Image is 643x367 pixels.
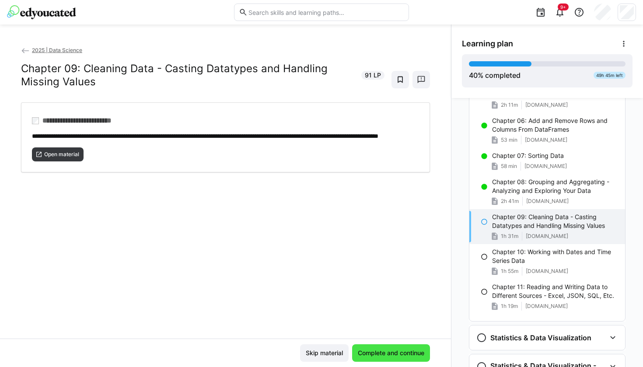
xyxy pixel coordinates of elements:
span: [DOMAIN_NAME] [524,163,567,170]
button: Skip material [300,344,349,362]
span: [DOMAIN_NAME] [526,268,568,275]
div: % completed [469,70,521,80]
span: Complete and continue [356,349,426,357]
h2: Chapter 09: Cleaning Data - Casting Datatypes and Handling Missing Values [21,62,356,88]
button: Complete and continue [352,344,430,362]
a: 2025 | Data Science [21,47,82,53]
span: [DOMAIN_NAME] [526,233,568,240]
span: 1h 19m [501,303,518,310]
h3: Statistics & Data Visualization [490,333,591,342]
span: 53 min [501,136,517,143]
p: Chapter 08: Grouping and Aggregating - Analyzing and Exploring Your Data [492,178,618,195]
span: [DOMAIN_NAME] [525,303,568,310]
p: Chapter 11: Reading and Writing Data to Different Sources - Excel, JSON, SQL, Etc. [492,283,618,300]
span: 40 [469,71,478,80]
span: [DOMAIN_NAME] [525,136,567,143]
span: Skip material [304,349,344,357]
span: 2h 11m [501,101,518,108]
input: Search skills and learning paths… [248,8,404,16]
p: Chapter 07: Sorting Data [492,151,564,160]
span: 1h 55m [501,268,518,275]
span: 2025 | Data Science [32,47,82,53]
p: Chapter 06: Add and Remove Rows and Columns From DataFrames [492,116,618,134]
span: 1h 31m [501,233,518,240]
button: Open material [32,147,84,161]
span: 58 min [501,163,517,170]
div: 49h 45m left [594,72,626,79]
span: 9+ [560,4,566,10]
span: 2h 41m [501,198,519,205]
span: Learning plan [462,39,513,49]
p: Chapter 09: Cleaning Data - Casting Datatypes and Handling Missing Values [492,213,618,230]
span: 91 LP [365,71,381,80]
span: [DOMAIN_NAME] [526,198,569,205]
span: [DOMAIN_NAME] [525,101,568,108]
span: Open material [43,151,80,158]
p: Chapter 10: Working with Dates and Time Series Data [492,248,618,265]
